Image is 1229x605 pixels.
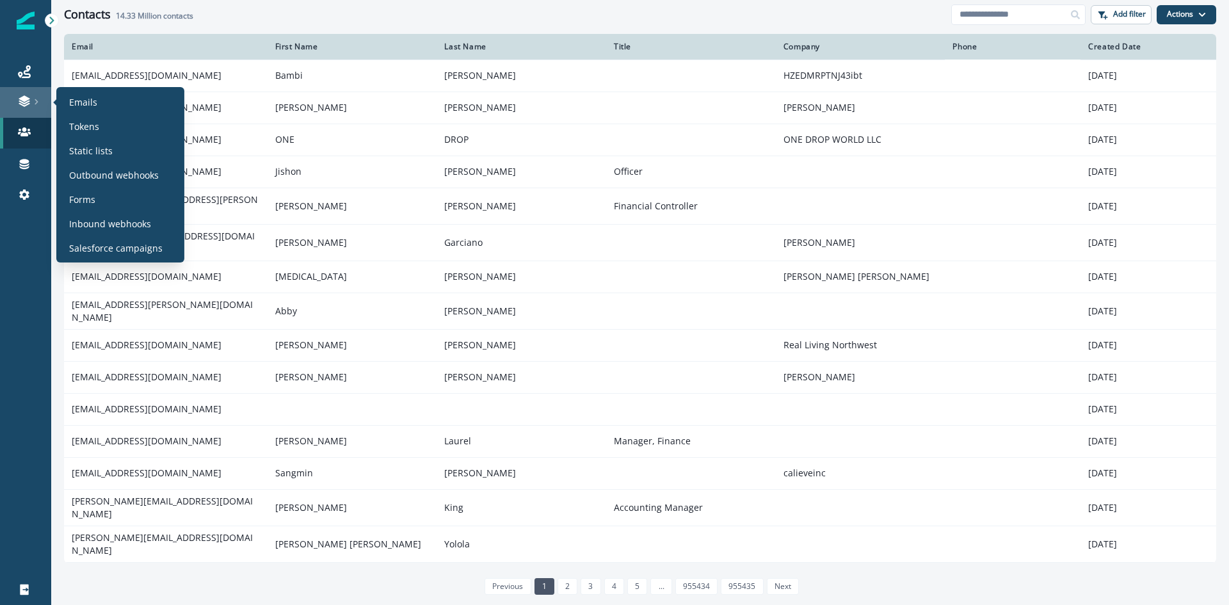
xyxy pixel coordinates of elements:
td: [PERSON_NAME] [437,361,606,393]
p: Salesforce campaigns [69,241,163,254]
td: [PERSON_NAME] [437,60,606,92]
a: Jump forward [650,578,671,595]
p: Emails [69,95,97,108]
td: [PERSON_NAME] [268,425,437,457]
a: [EMAIL_ADDRESS][DOMAIN_NAME][PERSON_NAME][PERSON_NAME][PERSON_NAME][DATE] [64,361,1216,393]
td: Sangmin [268,457,437,489]
a: Salesforce campaigns [61,238,179,257]
a: Page 955434 [675,578,718,595]
td: [EMAIL_ADDRESS][DOMAIN_NAME] [64,425,268,457]
a: Page 955435 [721,578,763,595]
td: [PERSON_NAME] [268,361,437,393]
p: Manager, Finance [614,435,768,448]
td: [PERSON_NAME][EMAIL_ADDRESS][DOMAIN_NAME] [64,526,268,562]
a: Outbound webhooks [61,165,179,184]
p: Outbound webhooks [69,168,159,181]
a: Page 5 [627,578,647,595]
td: [EMAIL_ADDRESS][DOMAIN_NAME] [64,60,268,92]
button: Actions [1157,5,1216,24]
p: [DATE] [1088,467,1209,480]
td: [PERSON_NAME] [PERSON_NAME] [776,261,945,293]
td: HZEDMRPTNJ43ibt [776,60,945,92]
a: [EMAIL_ADDRESS][DOMAIN_NAME]Sangmin[PERSON_NAME]calieveinc[DATE] [64,457,1216,489]
a: Tokens [61,117,179,136]
img: Inflection [17,12,35,29]
a: [PERSON_NAME][EMAIL_ADDRESS][DOMAIN_NAME][PERSON_NAME]KingAccounting Manager[DATE] [64,489,1216,526]
a: Page 3 [581,578,600,595]
div: Phone [952,42,1073,52]
p: Accounting Manager [614,501,768,514]
td: [PERSON_NAME] [437,457,606,489]
td: [PERSON_NAME] [437,329,606,361]
p: [DATE] [1088,403,1209,415]
div: Created Date [1088,42,1209,52]
td: [PERSON_NAME] [776,361,945,393]
div: Email [72,42,260,52]
td: ONE DROP WORLD LLC [776,124,945,156]
ul: Pagination [481,578,799,595]
td: Bambi [268,60,437,92]
td: [EMAIL_ADDRESS][DOMAIN_NAME] [64,361,268,393]
td: [EMAIL_ADDRESS][DOMAIN_NAME] [64,261,268,293]
p: [DATE] [1088,501,1209,514]
button: Add filter [1091,5,1152,24]
a: [EMAIL_ADDRESS][DOMAIN_NAME]ONEDROPONE DROP WORLD LLC[DATE] [64,124,1216,156]
td: [EMAIL_ADDRESS][DOMAIN_NAME] [64,329,268,361]
p: Forms [69,192,95,206]
td: [PERSON_NAME] [268,188,437,224]
td: [PERSON_NAME] [268,92,437,124]
p: [DATE] [1088,133,1209,146]
div: Last Name [444,42,598,52]
p: [DATE] [1088,101,1209,114]
td: [PERSON_NAME] [437,92,606,124]
td: [EMAIL_ADDRESS][DOMAIN_NAME] [64,457,268,489]
div: First Name [275,42,430,52]
p: [DATE] [1088,270,1209,283]
td: [EMAIL_ADDRESS][PERSON_NAME][DOMAIN_NAME] [64,293,268,329]
p: [DATE] [1088,339,1209,351]
td: Garciano [437,224,606,261]
td: Jishon [268,156,437,188]
td: [PERSON_NAME] [437,261,606,293]
span: 14.33 Million [116,10,161,21]
td: Laurel [437,425,606,457]
a: Page 2 [558,578,577,595]
a: [EMAIL_ADDRESS][DOMAIN_NAME]Jishon[PERSON_NAME]Officer[DATE] [64,156,1216,188]
td: [PERSON_NAME] [268,489,437,526]
p: [DATE] [1088,165,1209,178]
td: [PERSON_NAME] [268,224,437,261]
div: Title [614,42,768,52]
p: [DATE] [1088,371,1209,383]
td: Real Living Northwest [776,329,945,361]
td: [PERSON_NAME] [268,329,437,361]
p: Inbound webhooks [69,216,151,230]
a: [DOMAIN_NAME][EMAIL_ADDRESS][DOMAIN_NAME][PERSON_NAME]Garciano[PERSON_NAME][DATE] [64,224,1216,261]
a: Page 4 [604,578,624,595]
h2: contacts [116,12,193,20]
a: Forms [61,190,179,209]
a: Static lists [61,141,179,160]
p: [DATE] [1088,538,1209,551]
td: [PERSON_NAME] [437,156,606,188]
td: ONE [268,124,437,156]
p: [DATE] [1088,305,1209,318]
p: Add filter [1113,10,1146,19]
td: calieveinc [776,457,945,489]
a: Inbound webhooks [61,214,179,233]
td: [PERSON_NAME][EMAIL_ADDRESS][DOMAIN_NAME] [64,489,268,526]
p: [DATE] [1088,435,1209,448]
td: [EMAIL_ADDRESS][DOMAIN_NAME] [64,393,268,425]
a: [EMAIL_ADDRESS][PERSON_NAME][DOMAIN_NAME]Abby[PERSON_NAME][DATE] [64,293,1216,329]
td: DROP [437,124,606,156]
a: [PERSON_NAME][EMAIL_ADDRESS][DOMAIN_NAME][PERSON_NAME] [PERSON_NAME]Yolola[DATE] [64,526,1216,562]
p: [DATE] [1088,69,1209,82]
td: King [437,489,606,526]
p: [DATE] [1088,200,1209,213]
td: [PERSON_NAME] [776,224,945,261]
td: [PERSON_NAME] [437,188,606,224]
td: Yolola [437,526,606,562]
a: Page 1 is your current page [534,578,554,595]
td: [MEDICAL_DATA] [268,261,437,293]
a: [EMAIL_ADDRESS][DOMAIN_NAME][PERSON_NAME]LaurelManager, Finance[DATE] [64,425,1216,457]
a: [EMAIL_ADDRESS][DOMAIN_NAME][PERSON_NAME][PERSON_NAME]Real Living Northwest[DATE] [64,329,1216,361]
